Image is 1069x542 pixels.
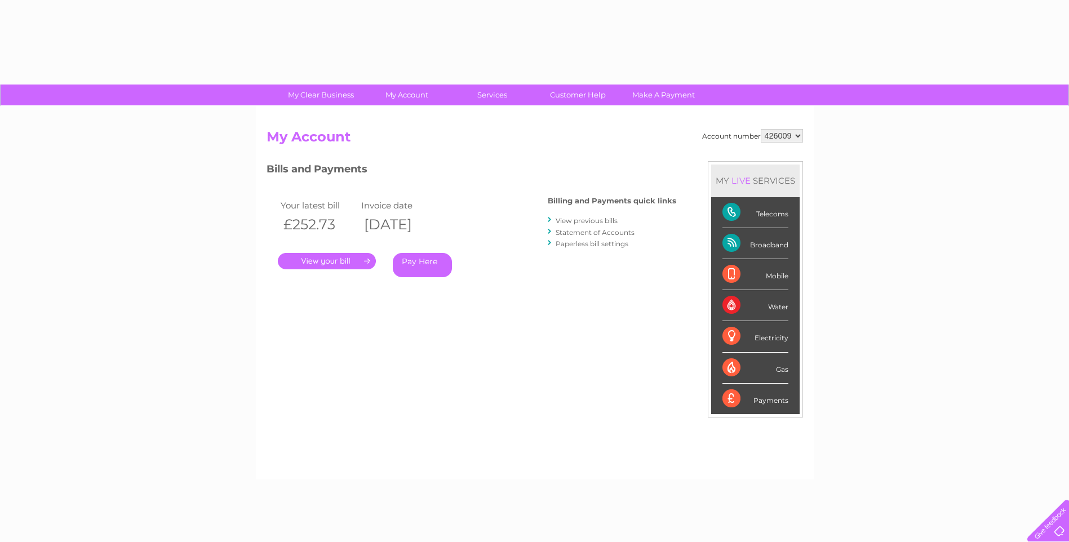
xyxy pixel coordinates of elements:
h3: Bills and Payments [267,161,676,181]
h4: Billing and Payments quick links [548,197,676,205]
a: Pay Here [393,253,452,277]
div: Water [722,290,788,321]
div: Broadband [722,228,788,259]
td: Invoice date [358,198,440,213]
a: Customer Help [531,85,624,105]
a: Paperless bill settings [556,239,628,248]
div: LIVE [729,175,753,186]
div: Account number [702,129,803,143]
a: Services [446,85,539,105]
a: Make A Payment [617,85,710,105]
td: Your latest bill [278,198,359,213]
a: View previous bills [556,216,618,225]
th: [DATE] [358,213,440,236]
a: Statement of Accounts [556,228,635,237]
a: My Clear Business [274,85,367,105]
div: MY SERVICES [711,165,800,197]
a: . [278,253,376,269]
div: Payments [722,384,788,414]
div: Telecoms [722,197,788,228]
a: My Account [360,85,453,105]
h2: My Account [267,129,803,150]
div: Gas [722,353,788,384]
div: Mobile [722,259,788,290]
div: Electricity [722,321,788,352]
th: £252.73 [278,213,359,236]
